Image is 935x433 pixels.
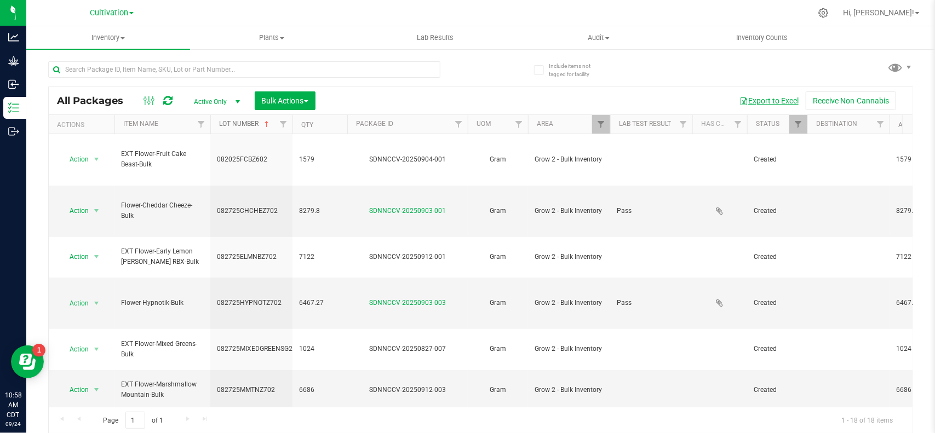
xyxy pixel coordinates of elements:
[48,61,440,78] input: Search Package ID, Item Name, SKU, Lot or Part Number...
[474,344,521,354] span: Gram
[299,154,341,165] span: 1579
[346,154,469,165] div: SDNNCCV-20250904-001
[217,206,286,216] span: 082725CHCHEZ702
[90,8,128,18] span: Cultivation
[90,342,104,357] span: select
[833,412,902,428] span: 1 - 18 of 18 items
[217,385,286,395] span: 082725MMTNZ702
[299,385,341,395] span: 6686
[518,33,680,43] span: Audit
[756,120,779,128] a: Status
[617,298,686,308] span: Pass
[32,344,45,357] iframe: Resource center unread badge
[26,26,190,49] a: Inventory
[192,115,210,134] a: Filter
[219,120,271,128] a: Lot Number
[60,296,89,311] span: Action
[94,412,173,429] span: Page of 1
[806,91,896,110] button: Receive Non-Cannabis
[255,91,316,110] button: Bulk Actions
[299,344,341,354] span: 1024
[754,344,801,354] span: Created
[754,298,801,308] span: Created
[477,120,491,128] a: UOM
[535,206,604,216] span: Grow 2 - Bulk Inventory
[898,121,931,129] a: Available
[754,154,801,165] span: Created
[537,120,553,128] a: Area
[549,62,604,78] span: Include items not tagged for facility
[517,26,681,49] a: Audit
[262,96,308,105] span: Bulk Actions
[722,33,803,43] span: Inventory Counts
[5,420,21,428] p: 09/24
[217,298,286,308] span: 082725HYPNOTZ702
[474,206,521,216] span: Gram
[217,252,286,262] span: 082725ELMNBZ702
[60,249,89,264] span: Action
[817,8,830,18] div: Manage settings
[90,296,104,311] span: select
[121,379,204,400] span: EXT Flower-Marshmallow Mountain-Bulk
[353,26,517,49] a: Lab Results
[535,385,604,395] span: Grow 2 - Bulk Inventory
[217,154,286,165] span: 082025FCBZ602
[121,149,204,170] span: EXT Flower-Fruit Cake Beast-Bulk
[123,120,158,128] a: Item Name
[356,120,393,128] a: Package ID
[191,33,353,43] span: Plants
[732,91,806,110] button: Export to Excel
[60,342,89,357] span: Action
[474,154,521,165] span: Gram
[346,252,469,262] div: SDNNCCV-20250912-001
[474,298,521,308] span: Gram
[474,252,521,262] span: Gram
[535,344,604,354] span: Grow 2 - Bulk Inventory
[299,252,341,262] span: 7122
[617,206,686,216] span: Pass
[450,115,468,134] a: Filter
[274,115,292,134] a: Filter
[125,412,145,429] input: 1
[754,252,801,262] span: Created
[680,26,844,49] a: Inventory Counts
[11,345,44,378] iframe: Resource center
[510,115,528,134] a: Filter
[8,79,19,90] inline-svg: Inbound
[346,385,469,395] div: SDNNCCV-20250912-003
[57,95,134,107] span: All Packages
[90,382,104,397] span: select
[754,206,801,216] span: Created
[729,115,747,134] a: Filter
[592,115,610,134] a: Filter
[121,298,204,308] span: Flower-Hypnotik-Bulk
[789,115,807,134] a: Filter
[816,120,857,128] a: Destination
[190,26,354,49] a: Plants
[8,32,19,43] inline-svg: Analytics
[402,33,468,43] span: Lab Results
[474,385,521,395] span: Gram
[121,200,204,221] span: Flower-Cheddar Cheeze-Bulk
[90,152,104,167] span: select
[754,385,801,395] span: Created
[369,207,446,215] a: SDNNCCV-20250903-001
[8,102,19,113] inline-svg: Inventory
[535,298,604,308] span: Grow 2 - Bulk Inventory
[535,154,604,165] span: Grow 2 - Bulk Inventory
[674,115,692,134] a: Filter
[299,206,341,216] span: 8279.8
[843,8,914,17] span: Hi, [PERSON_NAME]!
[60,203,89,218] span: Action
[346,344,469,354] div: SDNNCCV-20250827-007
[121,339,204,360] span: EXT Flower-Mixed Greens-Bulk
[5,390,21,420] p: 10:58 AM CDT
[692,115,747,134] th: Has COA
[90,203,104,218] span: select
[217,344,292,354] span: 082725MIXEDGREENSG2
[535,252,604,262] span: Grow 2 - Bulk Inventory
[60,382,89,397] span: Action
[369,299,446,307] a: SDNNCCV-20250903-003
[57,121,110,129] div: Actions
